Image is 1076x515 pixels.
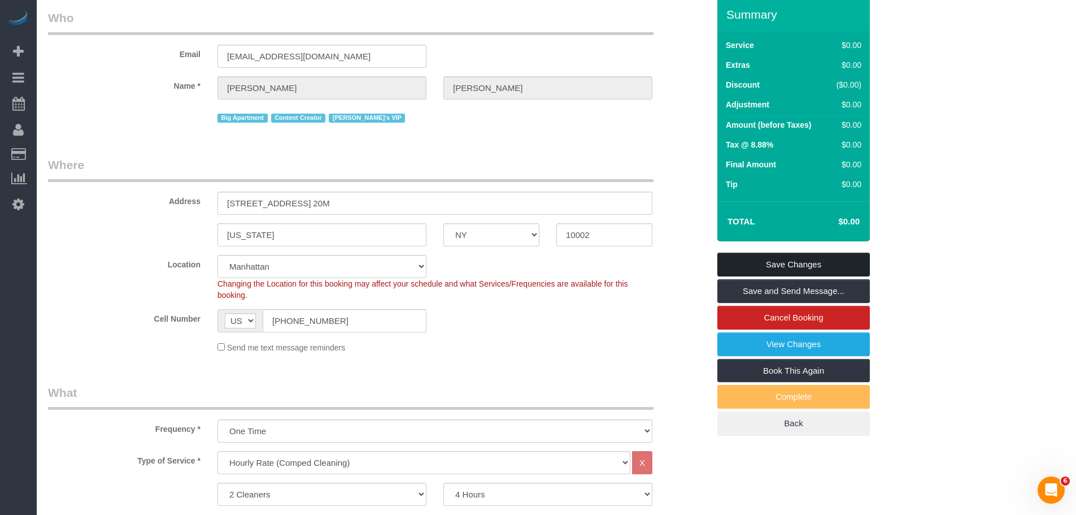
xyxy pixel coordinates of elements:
[217,114,268,123] span: Big Apartment
[443,76,652,99] input: Last Name
[7,11,29,27] img: Automaid Logo
[40,76,209,92] label: Name *
[831,59,861,71] div: $0.00
[726,40,754,51] label: Service
[217,279,628,300] span: Changing the Location for this booking may affect your schedule and what Services/Frequencies are...
[1038,477,1065,504] iframe: Intercom live chat
[726,159,776,170] label: Final Amount
[831,40,861,51] div: $0.00
[831,179,861,190] div: $0.00
[726,59,750,71] label: Extras
[726,139,773,150] label: Tax @ 8.88%
[217,223,426,246] input: City
[329,114,405,123] span: [PERSON_NAME]'s VIP
[271,114,326,123] span: Content Creator
[726,119,811,131] label: Amount (before Taxes)
[40,419,209,435] label: Frequency *
[831,139,861,150] div: $0.00
[227,343,345,352] span: Send me text message reminders
[48,384,654,410] legend: What
[40,255,209,270] label: Location
[726,8,864,21] h3: Summary
[40,309,209,324] label: Cell Number
[217,45,426,68] input: Email
[40,451,209,466] label: Type of Service *
[831,79,861,90] div: ($0.00)
[1061,477,1070,486] span: 6
[805,217,860,227] h4: $0.00
[48,157,654,182] legend: Where
[717,332,870,356] a: View Changes
[717,412,870,435] a: Back
[717,253,870,276] a: Save Changes
[717,359,870,383] a: Book This Again
[40,45,209,60] label: Email
[726,179,738,190] label: Tip
[40,192,209,207] label: Address
[831,159,861,170] div: $0.00
[831,119,861,131] div: $0.00
[717,279,870,303] a: Save and Send Message...
[217,76,426,99] input: First Name
[717,306,870,330] a: Cancel Booking
[48,10,654,35] legend: Who
[263,309,426,332] input: Cell Number
[726,79,760,90] label: Discount
[726,99,769,110] label: Adjustment
[728,217,755,226] strong: Total
[556,223,652,246] input: Zip Code
[831,99,861,110] div: $0.00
